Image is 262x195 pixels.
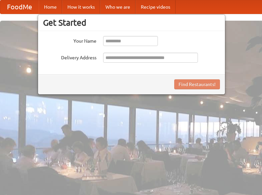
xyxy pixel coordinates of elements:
[100,0,136,14] a: Who we are
[39,0,62,14] a: Home
[0,0,39,14] a: FoodMe
[43,18,220,28] h3: Get Started
[136,0,176,14] a: Recipe videos
[43,36,96,44] label: Your Name
[62,0,100,14] a: How it works
[43,53,96,61] label: Delivery Address
[174,79,220,89] button: Find Restaurants!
